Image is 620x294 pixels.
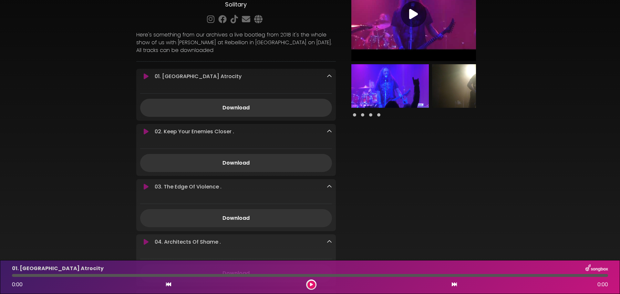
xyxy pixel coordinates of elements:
p: 01. [GEOGRAPHIC_DATA] Atrocity [12,265,104,272]
span: 0:00 [597,281,608,289]
img: songbox-logo-white.png [585,264,608,273]
p: 03. The Edge Of Violence . [155,183,222,191]
p: 01. [GEOGRAPHIC_DATA] Atrocity [155,73,242,80]
p: Here's something from our archives a live bootleg from 2018 it's the whole show of us with [PERSO... [136,31,336,54]
h3: Solitary [136,1,336,8]
a: Download [140,99,332,117]
img: R8MZ3GZHRjeAylCEfuDD [432,64,510,108]
p: 02. Keep Your Enemies Closer . [155,128,234,136]
p: 04. Architects Of Shame . [155,238,221,246]
a: Download [140,209,332,227]
span: 0:00 [12,281,23,288]
a: Download [140,154,332,172]
img: DrAV7bORb2zUTuFbd75Y [351,64,429,108]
